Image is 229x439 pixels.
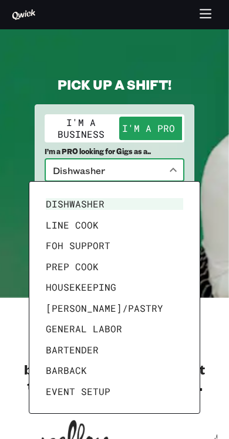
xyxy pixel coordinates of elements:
li: FOH Support [41,235,188,256]
li: Bartender [41,339,188,360]
li: Housekeeping [41,277,188,298]
li: General Labor [41,318,188,339]
li: Prep Cook [41,256,188,277]
li: Event Setup [41,381,188,402]
li: Dishwasher [41,193,188,215]
li: [PERSON_NAME]/Pastry [41,298,188,319]
li: Barback [41,360,188,381]
li: Line Cook [41,215,188,236]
